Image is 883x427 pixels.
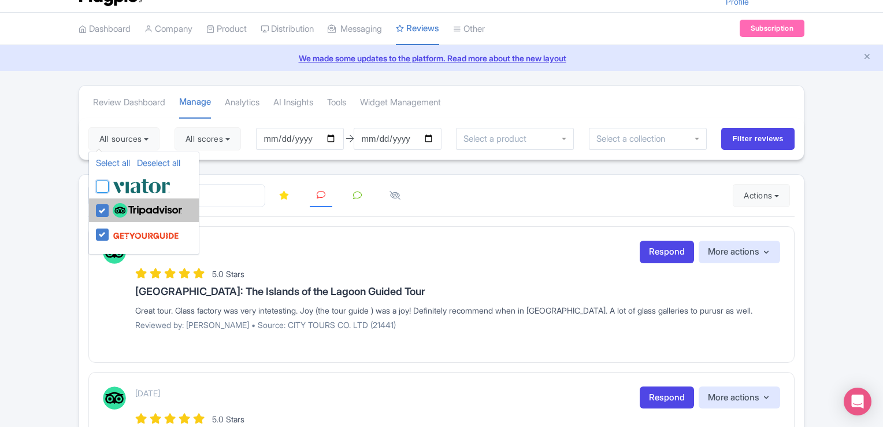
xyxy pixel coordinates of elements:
[79,13,131,45] a: Dashboard
[212,414,244,424] span: 5.0 Stars
[740,20,804,37] a: Subscription
[96,157,130,168] a: Select all
[699,386,780,409] button: More actions
[273,87,313,119] a: AI Insights
[844,388,871,415] div: Open Intercom Messenger
[144,13,192,45] a: Company
[179,86,211,119] a: Manage
[225,87,259,119] a: Analytics
[327,87,346,119] a: Tools
[88,152,199,255] ul: All sources
[863,51,871,64] button: Close announcement
[596,134,673,144] input: Select a collection
[212,269,244,279] span: 5.0 Stars
[463,134,533,144] input: Select a product
[640,386,694,409] a: Respond
[175,127,241,150] button: All scores
[721,128,795,150] input: Filter reviews
[699,241,780,263] button: More actions
[88,127,159,150] button: All sources
[733,184,790,207] button: Actions
[113,203,182,218] img: tripadvisor_background-ebb97188f8c6c657a79ad20e0caa6051.svg
[137,157,180,168] a: Deselect all
[328,13,382,45] a: Messaging
[206,13,247,45] a: Product
[453,13,485,45] a: Other
[135,387,160,399] p: [DATE]
[113,224,179,246] img: get_your_guide-5a6366678479520ec94e3f9d2b9f304b.svg
[135,319,780,331] p: Reviewed by: [PERSON_NAME] • Source: CITY TOURS CO. LTD (21441)
[261,13,314,45] a: Distribution
[396,13,439,46] a: Reviews
[360,87,441,119] a: Widget Management
[7,52,876,64] a: We made some updates to the platform. Read more about the new layout
[113,176,170,196] img: viator-e2bf771eb72f7a6029a5edfbb081213a.svg
[93,87,165,119] a: Review Dashboard
[135,286,780,297] h3: [GEOGRAPHIC_DATA]: The Islands of the Lagoon Guided Tour
[103,386,126,410] img: Tripadvisor Logo
[135,304,780,316] div: Great tour. Glass factory was very intetesting. Joy (the tour guide ) was a joy! Definitely recom...
[640,241,694,263] a: Respond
